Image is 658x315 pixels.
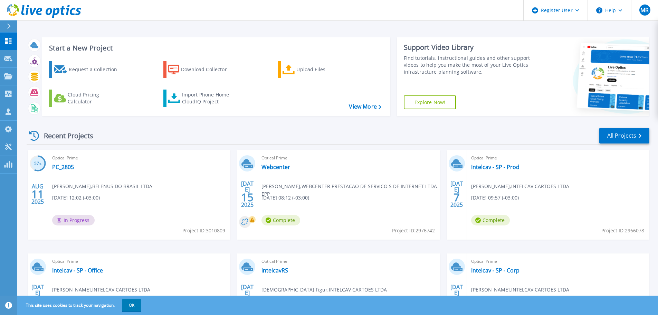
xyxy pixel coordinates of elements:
[471,258,645,265] span: Optical Prime
[122,299,141,312] button: OK
[261,286,387,294] span: [DEMOGRAPHIC_DATA] Figur , INTELCAV CARTOES LTDA
[31,285,44,310] div: [DATE] 2025
[599,128,649,143] a: All Projects
[471,286,569,294] span: [PERSON_NAME] , INTELCAV CARTOES LTDA
[19,299,141,312] span: This site uses cookies to track your navigation.
[163,61,240,78] a: Download Collector
[52,194,100,202] span: [DATE] 12:02 (-03:00)
[349,103,381,110] a: View More
[296,63,352,76] div: Upload Files
[68,91,123,105] div: Cloud Pricing Calculator
[30,160,46,168] h3: 57
[31,191,44,197] span: 11
[181,63,236,76] div: Download Collector
[404,43,533,52] div: Support Video Library
[450,285,463,310] div: [DATE] 2025
[640,7,649,13] span: MR
[241,182,254,207] div: [DATE] 2025
[241,194,254,200] span: 15
[52,286,150,294] span: [PERSON_NAME] , INTELCAV CARTOES LTDA
[471,164,519,170] a: Intelcav - SP - Prod
[404,95,456,109] a: Explore Now!
[471,183,569,190] span: [PERSON_NAME] , INTELCAV CARTOES LTDA
[471,267,519,274] a: Intelcav - SP - Corp
[49,61,126,78] a: Request a Collection
[52,258,226,265] span: Optical Prime
[261,154,436,162] span: Optical Prime
[241,285,254,310] div: [DATE] 2025
[261,215,300,225] span: Complete
[471,194,519,202] span: [DATE] 09:57 (-03:00)
[261,194,309,202] span: [DATE] 08:12 (-03:00)
[52,267,103,274] a: Intelcav - SP - Office
[278,61,355,78] a: Upload Files
[601,227,644,234] span: Project ID: 2966078
[471,215,510,225] span: Complete
[392,227,435,234] span: Project ID: 2976742
[261,258,436,265] span: Optical Prime
[49,90,126,107] a: Cloud Pricing Calculator
[39,162,41,166] span: %
[31,182,44,207] div: AUG 2025
[450,182,463,207] div: [DATE] 2025
[454,194,460,200] span: 7
[52,154,226,162] span: Optical Prime
[261,267,288,274] a: intelcavRS
[404,55,533,75] div: Find tutorials, instructional guides and other support videos to help you make the most of your L...
[261,164,290,170] a: Webcenter
[69,63,124,76] div: Request a Collection
[471,154,645,162] span: Optical Prime
[261,183,440,198] span: [PERSON_NAME] , WEBCENTER PRESTACAO DE SERVICO S DE INTERNET LTDA EPP
[49,44,381,52] h3: Start a New Project
[27,127,103,144] div: Recent Projects
[182,227,225,234] span: Project ID: 3010809
[52,164,74,170] a: PC_2805
[182,91,236,105] div: Import Phone Home CloudIQ Project
[52,183,152,190] span: [PERSON_NAME] , BELENUS DO BRASIL LTDA
[52,215,95,225] span: In Progress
